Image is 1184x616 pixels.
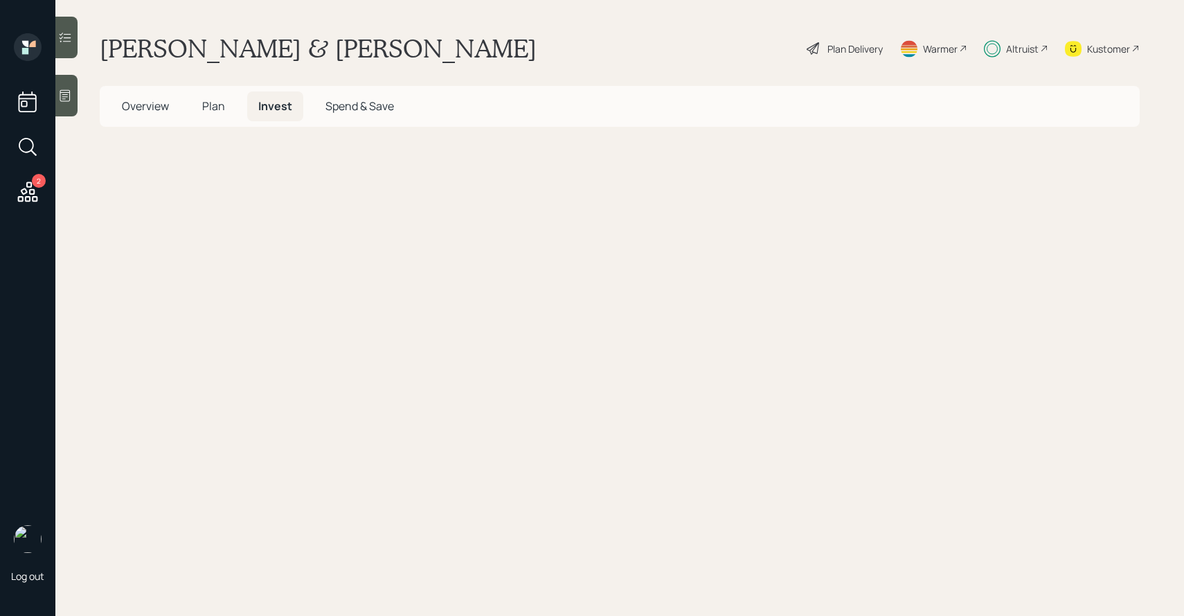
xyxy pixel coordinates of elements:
[923,42,958,56] div: Warmer
[14,525,42,553] img: sami-boghos-headshot.png
[827,42,883,56] div: Plan Delivery
[122,98,169,114] span: Overview
[1087,42,1130,56] div: Kustomer
[1006,42,1039,56] div: Altruist
[100,33,537,64] h1: [PERSON_NAME] & [PERSON_NAME]
[202,98,225,114] span: Plan
[32,174,46,188] div: 2
[11,570,44,583] div: Log out
[258,98,292,114] span: Invest
[325,98,394,114] span: Spend & Save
